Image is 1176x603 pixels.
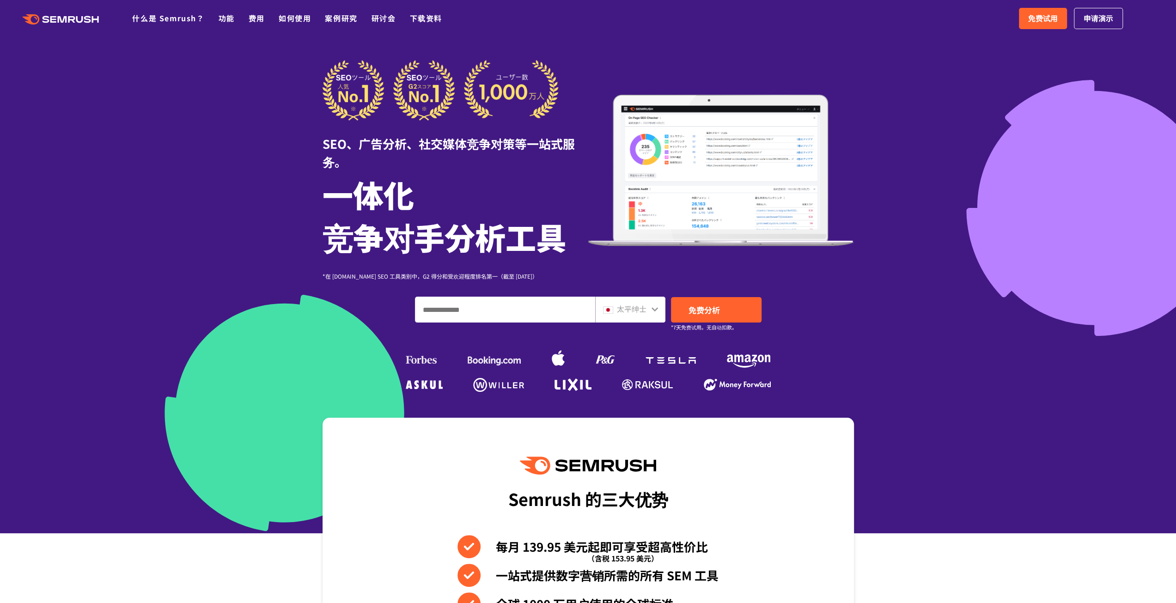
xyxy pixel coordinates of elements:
font: SEO、广告分析、社交媒体竞争对策等一站式服务。 [323,135,575,170]
a: 如何使用 [279,12,311,24]
font: 免费分析 [689,304,720,316]
font: *7天免费试用。无自动扣款。 [671,323,737,331]
a: 研讨会 [372,12,396,24]
a: 免费试用 [1019,8,1067,29]
input: 输入域名、关键字或 URL [415,297,595,322]
font: 免费试用 [1028,12,1058,24]
font: （含税 153.95 美元） [587,553,658,564]
img: Semrush [520,457,656,475]
a: 申请演示 [1074,8,1123,29]
font: 一体化 [323,172,414,216]
font: 竞争对手分析工具 [323,214,567,259]
font: 每月 139.95 美元起即可享受超高性价比 [496,538,708,555]
font: 一站式提供数字营销所需的所有 SEM 工具 [496,566,719,584]
font: 太平绅士 [617,303,646,314]
a: 下载资料 [410,12,442,24]
font: 申请演示 [1084,12,1113,24]
font: *在 [DOMAIN_NAME] SEO 工具类别中，G2 得分和受欢迎程度排名第一（截至 [DATE]） [323,272,538,280]
a: 什么是 Semrush？ [132,12,204,24]
font: Semrush 的三大优势 [508,487,668,511]
a: 功能 [219,12,235,24]
a: 案例研究 [325,12,357,24]
a: 费用 [249,12,265,24]
a: 免费分析 [671,297,762,323]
